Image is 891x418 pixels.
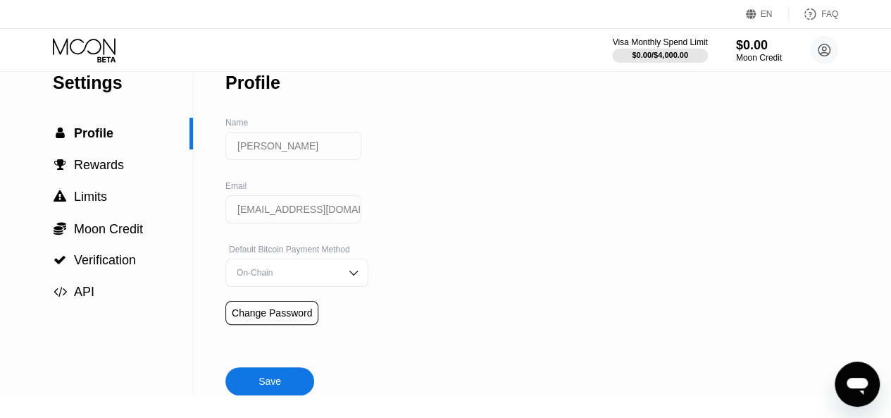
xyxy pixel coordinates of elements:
[53,285,67,298] div: 
[53,254,67,266] div: 
[54,254,66,266] span: 
[74,190,107,204] span: Limits
[53,190,67,203] div: 
[53,221,67,235] div: 
[56,127,65,140] span: 
[74,253,136,267] span: Verification
[225,181,368,191] div: Email
[233,268,339,278] div: On-Chain
[612,37,707,47] div: Visa Monthly Spend Limit
[74,285,94,299] span: API
[225,339,314,395] div: Save
[74,222,143,236] span: Moon Credit
[225,301,318,325] div: Change Password
[225,118,368,128] div: Name
[258,375,281,388] div: Save
[54,190,66,203] span: 
[74,126,113,140] span: Profile
[225,73,280,93] div: Profile
[746,7,789,21] div: EN
[736,38,782,53] div: $0.00
[54,159,66,171] span: 
[54,221,66,235] span: 
[821,9,838,19] div: FAQ
[53,127,67,140] div: 
[632,51,688,59] div: $0.00 / $4,000.00
[225,245,368,254] div: Default Bitcoin Payment Method
[54,285,67,298] span: 
[835,362,880,407] iframe: Button to launch messaging window, conversation in progress
[53,73,193,93] div: Settings
[53,159,67,171] div: 
[74,158,124,172] span: Rewards
[736,38,782,63] div: $0.00Moon Credit
[232,307,312,319] div: Change Password
[736,53,782,63] div: Moon Credit
[612,37,707,63] div: Visa Monthly Spend Limit$0.00/$4,000.00
[761,9,773,19] div: EN
[789,7,838,21] div: FAQ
